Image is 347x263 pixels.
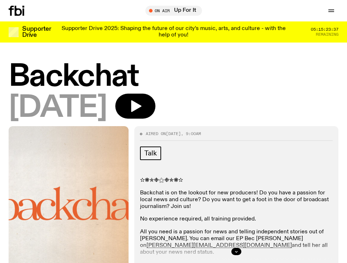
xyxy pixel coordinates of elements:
[316,33,338,36] span: Remaining
[140,216,333,223] p: No experience required, all training provided.
[140,229,333,256] p: All you need is a passion for news and telling independent stories out of [PERSON_NAME]. You can ...
[140,190,333,210] p: Backchat is on the lookout for new producers! Do you have a passion for local news and culture? D...
[140,177,333,184] p: ✫❋✯❉⚝❉✯❋✫
[145,6,202,16] button: On AirUp For It
[144,149,156,157] span: Talk
[311,28,338,31] span: 05:15:23:37
[146,131,166,137] span: Aired on
[166,131,181,137] span: [DATE]
[9,63,338,91] h1: Backchat
[9,94,107,123] span: [DATE]
[181,131,201,137] span: , 9:00am
[140,147,161,160] a: Talk
[60,26,287,38] p: Supporter Drive 2025: Shaping the future of our city’s music, arts, and culture - with the help o...
[22,26,51,38] h3: Supporter Drive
